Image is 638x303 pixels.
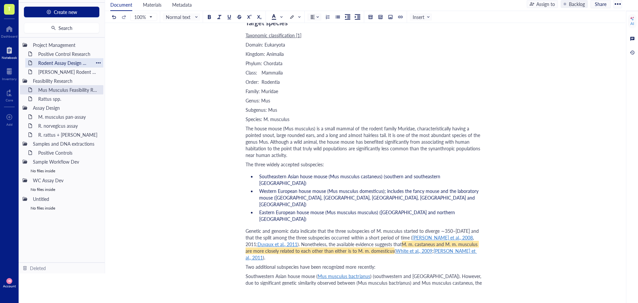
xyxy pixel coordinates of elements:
span: White et al., 2009 [396,247,432,254]
div: Positive Control Research [35,49,101,59]
div: Assign to [536,0,555,8]
span: Normal text [166,14,198,20]
a: Core [6,87,13,102]
div: [PERSON_NAME] Rodent Test Full Proposal [35,67,101,76]
div: Rattus spp. [35,94,101,103]
span: Insert [413,14,430,20]
span: Species: M. musculus [246,116,289,122]
span: Search [58,25,72,31]
span: , 2011; [246,234,475,247]
div: Inventory [2,77,17,81]
span: Eastern European house mouse (Mus musculus musculus) ([GEOGRAPHIC_DATA] and northern [GEOGRAPHIC_... [259,209,456,222]
span: Mus musculus bactrianus [318,273,370,279]
span: M. m. castaneus and M. m. musculus are more closely related to each other than either is to M. m.... [246,241,479,254]
div: Add [6,122,13,126]
span: Target species [246,18,288,27]
div: No files inside [20,204,103,213]
button: Search [24,23,99,33]
div: Backlog [569,0,585,8]
a: Notebook [2,45,17,60]
span: ( [394,247,396,254]
span: Family: Muridae [246,88,278,94]
span: Materials [143,1,161,8]
span: [PERSON_NAME] et al., 2011 [246,247,477,261]
div: WC Assay Dev [30,176,101,185]
div: R. norvegicus assay [35,121,101,130]
div: AI [630,21,634,26]
div: Feasibility Research [30,76,101,85]
div: Assay Design [30,103,101,112]
div: Samples and DNA extractions [30,139,101,148]
span: ). [263,254,265,261]
a: Inventory [2,66,17,81]
span: Two additional subspecies have been recognized more recently: [246,263,375,270]
div: Rodent Assay Design meeting_[DATE] [35,58,93,68]
span: Southwestern Asian house mouse ( [246,273,318,279]
span: ; [432,247,434,254]
span: The three widely accepted subspecies: [246,161,324,168]
a: Dashboard [1,24,18,38]
span: Genetic and genomic data indicate that the three subspecies of M. musculus started to diverge ∼35... [246,227,480,241]
button: Create new [24,7,99,17]
div: Dashboard [1,34,18,38]
div: Deleted [30,264,46,272]
span: Kingdom: Animalia [246,51,284,57]
div: Account [3,284,16,288]
div: Notebook [2,56,17,60]
div: R. rattus + [PERSON_NAME] [35,130,101,139]
div: Positive Controls [35,148,101,157]
span: 100% [134,14,152,20]
span: Domain: Eukaryota [246,41,285,48]
span: Document [110,1,132,8]
span: The house mouse (Mus musculus) is a small mammal of the rodent family Muridae, characteristically... [246,125,481,158]
span: MB [8,280,11,282]
div: No files inside [20,185,103,194]
span: Taxonomic classification [1] [246,32,301,39]
div: No files inside [20,166,103,176]
span: Southeastern Asian house mouse (Mus musculus castaneus) (southern and southeastern [GEOGRAPHIC_DA... [259,173,442,186]
span: ) (southwestern and [GEOGRAPHIC_DATA]). However, due to significant genetic similarity observed b... [246,273,483,293]
div: Untitled [30,194,101,204]
span: ). Nonetheless, the available evidence suggests that [297,241,402,247]
span: Share [595,1,606,7]
span: T [8,4,11,13]
div: Core [6,98,13,102]
span: [PERSON_NAME] et al., 2008 [412,234,473,241]
span: Class: Mammalia [246,69,283,76]
div: M. musculus pan-assay [35,112,101,121]
div: Mus Musculus Feasibility Research [35,85,101,94]
span: Create new [54,9,77,15]
span: Genus: Mus [246,97,270,104]
div: Sample Workflow Dev [30,157,101,166]
span: Phylum: Chordata [246,60,282,67]
div: Project Management [30,40,101,50]
span: Metadata [172,1,192,8]
span: Order: Rodentia [246,78,280,85]
span: Western European house mouse (Mus musculus domesticus); includes the fancy mouse and the laborato... [259,188,480,208]
span: Subgenus: Mus [246,106,277,113]
span: Duvaux et al., 2011 [258,241,297,247]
